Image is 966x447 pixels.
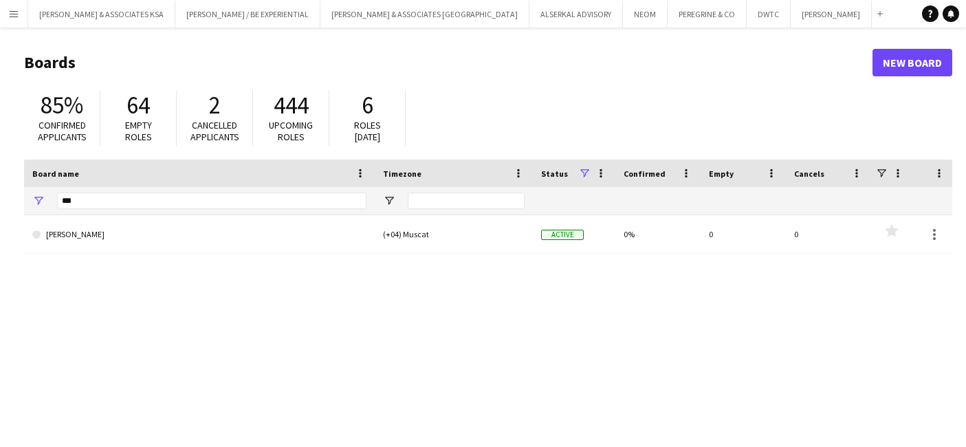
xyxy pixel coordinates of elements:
[38,119,87,143] span: Confirmed applicants
[615,215,701,253] div: 0%
[786,215,871,253] div: 0
[24,52,872,73] h1: Boards
[41,90,83,120] span: 85%
[668,1,747,28] button: PEREGRINE & CO
[791,1,872,28] button: [PERSON_NAME]
[125,119,152,143] span: Empty roles
[209,90,221,120] span: 2
[28,1,175,28] button: [PERSON_NAME] & ASSOCIATES KSA
[701,215,786,253] div: 0
[383,168,421,179] span: Timezone
[175,1,320,28] button: [PERSON_NAME] / BE EXPERIENTIAL
[709,168,734,179] span: Empty
[57,193,366,209] input: Board name Filter Input
[624,168,666,179] span: Confirmed
[32,215,366,254] a: [PERSON_NAME]
[408,193,525,209] input: Timezone Filter Input
[872,49,952,76] a: New Board
[269,119,313,143] span: Upcoming roles
[362,90,373,120] span: 6
[529,1,623,28] button: ALSERKAL ADVISORY
[32,168,79,179] span: Board name
[541,168,568,179] span: Status
[375,215,533,253] div: (+04) Muscat
[623,1,668,28] button: NEOM
[541,230,584,240] span: Active
[127,90,150,120] span: 64
[794,168,824,179] span: Cancels
[747,1,791,28] button: DWTC
[32,195,45,207] button: Open Filter Menu
[274,90,309,120] span: 444
[190,119,239,143] span: Cancelled applicants
[383,195,395,207] button: Open Filter Menu
[354,119,381,143] span: Roles [DATE]
[320,1,529,28] button: [PERSON_NAME] & ASSOCIATES [GEOGRAPHIC_DATA]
